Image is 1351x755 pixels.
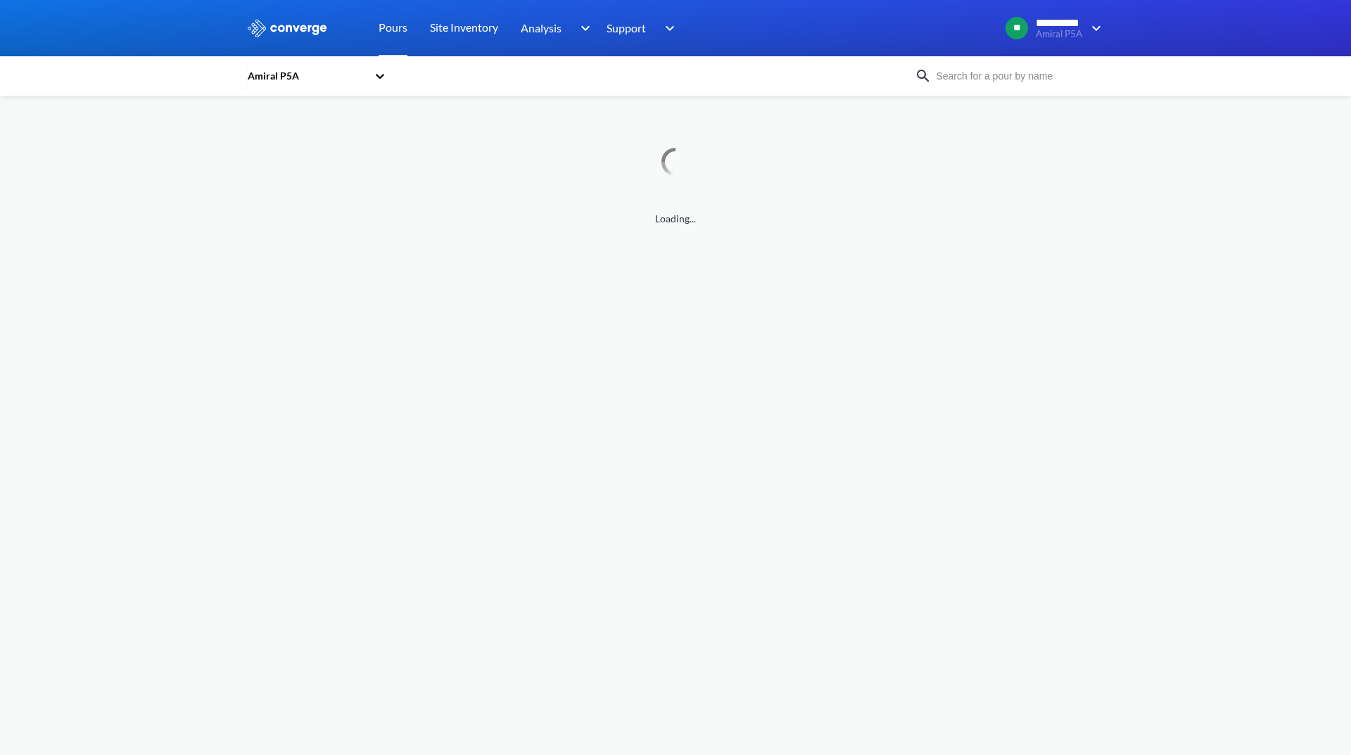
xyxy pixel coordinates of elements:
span: Analysis [521,19,562,37]
img: logo_ewhite.svg [246,19,328,37]
img: downArrow.svg [656,20,678,37]
div: Amiral P5A [246,68,367,84]
span: Support [607,19,646,37]
span: Loading... [246,211,1105,227]
img: downArrow.svg [571,20,594,37]
span: Amiral P5A [1036,29,1082,39]
img: icon-search.svg [915,68,932,84]
img: downArrow.svg [1082,20,1105,37]
input: Search for a pour by name [932,68,1102,84]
